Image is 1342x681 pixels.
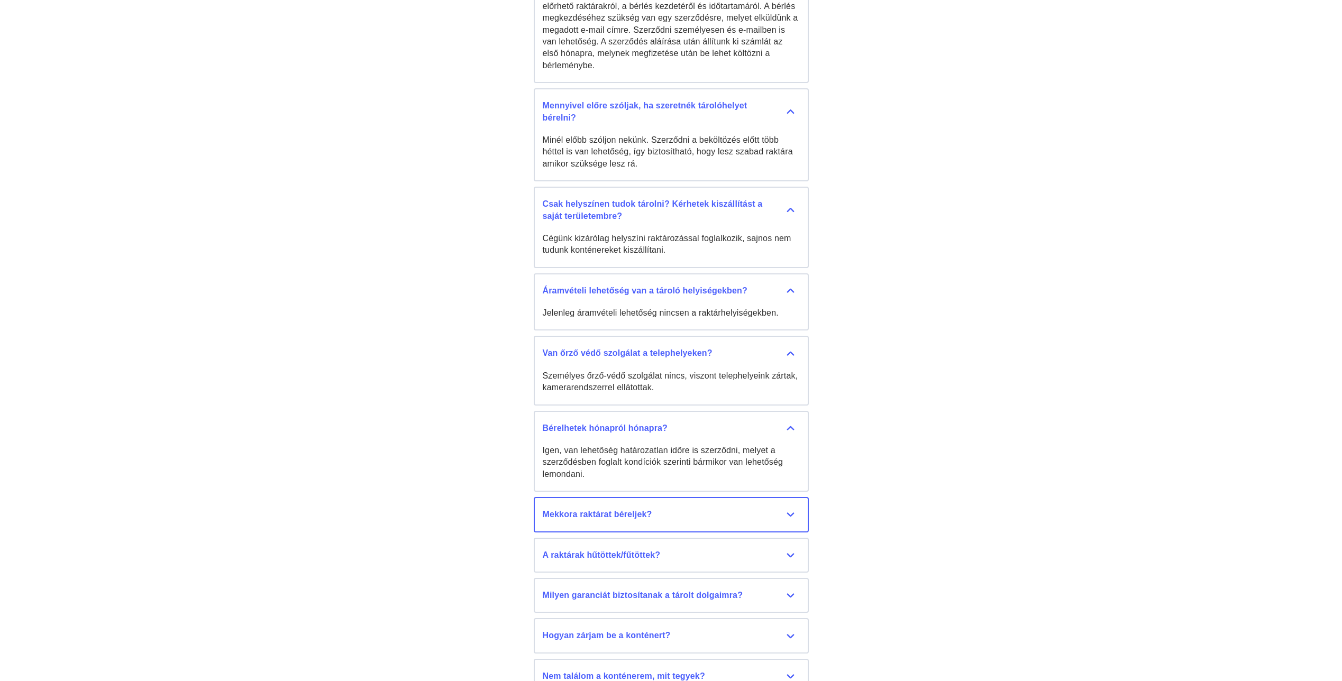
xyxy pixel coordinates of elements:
[543,198,800,222] div: Csak helyszínen tudok tárolni? Kérhetek kiszállítást a saját területembre?
[534,187,809,268] button: Csak helyszínen tudok tárolni? Kérhetek kiszállítást a saját területembre? Cégünk kizárólag helys...
[543,285,800,297] div: Áramvételi lehetőség van a tároló helyiségekben?
[543,233,800,256] div: Cégünk kizárólag helyszíni raktározással foglalkozik, sajnos nem tudunk konténereket kiszállítani.
[543,307,800,319] div: Jelenleg áramvételi lehetőség nincsen a raktárhelyiségekben.
[543,134,800,170] div: Minél előbb szóljon nekünk. Szerződni a beköltözés előtt több héttel is van lehetőség, így biztos...
[534,578,809,613] button: Milyen garanciát biztosítanak a tárolt dolgaimra?
[534,336,809,405] button: Van őrző védő szolgálat a telephelyeken? Személyes őrző-védő szolgálat nincs, viszont telephelyei...
[543,509,800,520] div: Mekkora raktárat béreljek?
[534,88,809,181] button: Mennyivel előre szóljak, ha szeretnék tárolóhelyet bérelni? Minél előbb szóljon nekünk. Szerződni...
[534,411,809,492] button: Bérelhetek hónapról hónapra? Igen, van lehetőség határozatlan időre is szerződni, melyet a szerző...
[534,497,809,532] button: Mekkora raktárat béreljek?
[543,347,800,359] div: Van őrző védő szolgálat a telephelyeken?
[543,549,800,561] div: A raktárak hűtöttek/fűtöttek?
[543,370,800,394] div: Személyes őrző-védő szolgálat nincs, viszont telephelyeink zártak, kamerarendszerrel ellátottak.
[543,630,800,641] div: Hogyan zárjam be a konténert?
[534,618,809,653] button: Hogyan zárjam be a konténert?
[534,538,809,573] button: A raktárak hűtöttek/fűtöttek?
[543,590,800,601] div: Milyen garanciát biztosítanak a tárolt dolgaimra?
[534,273,809,331] button: Áramvételi lehetőség van a tároló helyiségekben? Jelenleg áramvételi lehetőség nincsen a raktárhe...
[543,100,800,124] div: Mennyivel előre szóljak, ha szeretnék tárolóhelyet bérelni?
[543,422,800,434] div: Bérelhetek hónapról hónapra?
[543,445,800,480] div: Igen, van lehetőség határozatlan időre is szerződni, melyet a szerződésben foglalt kondíciók szer...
